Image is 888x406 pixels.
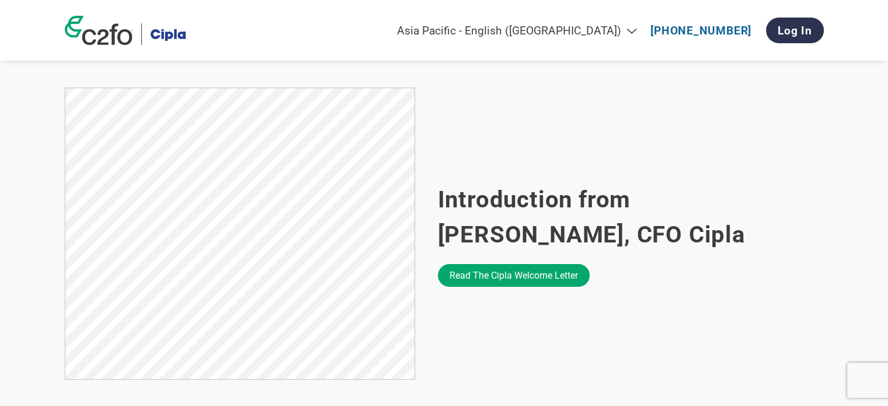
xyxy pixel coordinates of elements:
a: [PHONE_NUMBER] [650,24,751,37]
a: Log In [766,18,824,43]
img: c2fo logo [65,16,133,45]
a: Read the Cipla welcome letter [438,264,590,287]
h2: Introduction from [PERSON_NAME], CFO Cipla [438,182,824,252]
img: Cipla [151,23,186,45]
